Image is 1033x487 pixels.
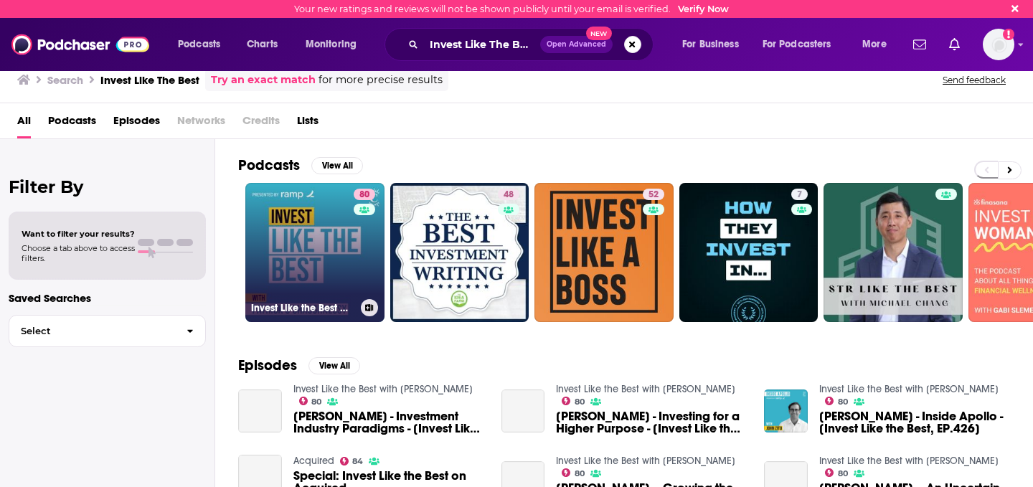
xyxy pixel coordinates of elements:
[247,34,278,55] span: Charts
[819,455,999,467] a: Invest Like the Best with Patrick O'Shaughnessy
[100,73,199,87] h3: Invest Like The Best
[556,410,747,435] a: Cyan Banister - Investing for a Higher Purpose - [Invest Like the Best, CLASSICS]
[11,31,149,58] img: Podchaser - Follow, Share and Rate Podcasts
[251,302,355,314] h3: Invest Like the Best with [PERSON_NAME]
[983,29,1014,60] button: Show profile menu
[211,72,316,88] a: Try an exact match
[825,397,848,405] a: 80
[293,383,473,395] a: Invest Like the Best with Patrick O'Shaughnessy
[540,36,613,53] button: Open AdvancedNew
[398,28,667,61] div: Search podcasts, credits, & more...
[648,188,659,202] span: 52
[498,189,519,200] a: 48
[293,410,484,435] a: Ted Seides - Investment Industry Paradigms - [Invest Like the Best, EP.390]
[838,399,848,405] span: 80
[556,383,735,395] a: Invest Like the Best with Patrick O'Shaughnessy
[340,457,364,465] a: 84
[1003,29,1014,40] svg: Email not verified
[9,315,206,347] button: Select
[238,356,297,374] h2: Episodes
[862,34,887,55] span: More
[825,468,848,477] a: 80
[293,410,484,435] span: [PERSON_NAME] - Investment Industry Paradigms - [Invest Like the Best, EP.390]
[319,72,443,88] span: for more precise results
[306,34,357,55] span: Monitoring
[168,33,239,56] button: open menu
[297,109,319,138] a: Lists
[562,468,585,477] a: 80
[983,29,1014,60] img: User Profile
[852,33,905,56] button: open menu
[296,33,375,56] button: open menu
[9,326,175,336] span: Select
[907,32,932,57] a: Show notifications dropdown
[838,471,848,477] span: 80
[819,410,1010,435] a: John Zito - Inside Apollo - [Invest Like the Best, EP.426]
[534,183,674,322] a: 52
[504,188,514,202] span: 48
[311,399,321,405] span: 80
[22,229,135,239] span: Want to filter your results?
[547,41,606,48] span: Open Advanced
[791,189,808,200] a: 7
[238,156,300,174] h2: Podcasts
[678,4,729,14] a: Verify Now
[983,29,1014,60] span: Logged in as charlottestone
[294,4,729,14] div: Your new ratings and reviews will not be shown publicly until your email is verified.
[47,73,83,87] h3: Search
[238,156,363,174] a: PodcastsView All
[672,33,757,56] button: open menu
[819,410,1010,435] span: [PERSON_NAME] - Inside Apollo - [Invest Like the Best, EP.426]
[575,471,585,477] span: 80
[352,458,363,465] span: 84
[501,389,545,433] a: Cyan Banister - Investing for a Higher Purpose - [Invest Like the Best, CLASSICS]
[237,33,286,56] a: Charts
[586,27,612,40] span: New
[819,383,999,395] a: Invest Like the Best with Patrick O'Shaughnessy
[308,357,360,374] button: View All
[299,397,322,405] a: 80
[113,109,160,138] a: Episodes
[679,183,819,322] a: 7
[242,109,280,138] span: Credits
[238,356,360,374] a: EpisodesView All
[293,455,334,467] a: Acquired
[764,389,808,433] img: John Zito - Inside Apollo - [Invest Like the Best, EP.426]
[424,33,540,56] input: Search podcasts, credits, & more...
[643,189,664,200] a: 52
[562,397,585,405] a: 80
[938,74,1010,86] button: Send feedback
[575,399,585,405] span: 80
[359,188,369,202] span: 80
[48,109,96,138] a: Podcasts
[311,157,363,174] button: View All
[763,34,831,55] span: For Podcasters
[238,389,282,433] a: Ted Seides - Investment Industry Paradigms - [Invest Like the Best, EP.390]
[177,109,225,138] span: Networks
[943,32,966,57] a: Show notifications dropdown
[682,34,739,55] span: For Business
[245,183,385,322] a: 80Invest Like the Best with [PERSON_NAME]
[9,176,206,197] h2: Filter By
[797,188,802,202] span: 7
[390,183,529,322] a: 48
[556,410,747,435] span: [PERSON_NAME] - Investing for a Higher Purpose - [Invest Like the Best, CLASSICS]
[9,291,206,305] p: Saved Searches
[354,189,375,200] a: 80
[178,34,220,55] span: Podcasts
[22,243,135,263] span: Choose a tab above to access filters.
[556,455,735,467] a: Invest Like the Best with Patrick O'Shaughnessy
[17,109,31,138] a: All
[753,33,852,56] button: open menu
